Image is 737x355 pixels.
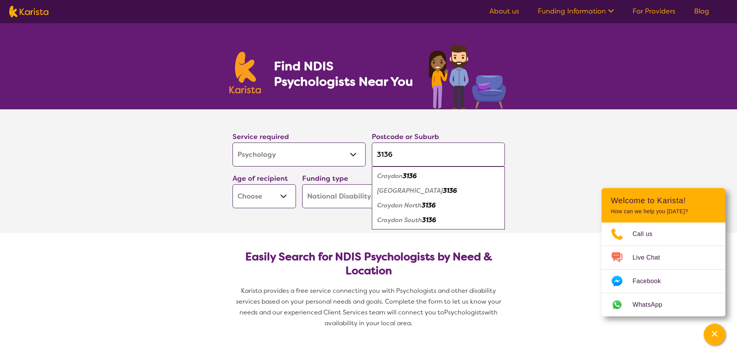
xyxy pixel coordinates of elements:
[233,132,289,141] label: Service required
[633,252,669,263] span: Live Chat
[611,196,716,205] h2: Welcome to Karista!
[633,7,675,16] a: For Providers
[444,308,484,316] span: Psychologists
[233,174,288,183] label: Age of recipient
[376,169,501,183] div: Croydon 3136
[302,174,348,183] label: Funding type
[602,223,725,316] ul: Choose channel
[704,324,725,345] button: Channel Menu
[633,299,672,311] span: WhatsApp
[602,293,725,316] a: Web link opens in a new tab.
[602,188,725,316] div: Channel Menu
[377,172,403,180] em: Croydon
[377,216,422,224] em: Croydon South
[9,6,48,17] img: Karista logo
[377,201,422,209] em: Croydon North
[611,208,716,215] p: How can we help you [DATE]?
[376,183,501,198] div: Croydon Hills 3136
[372,132,439,141] label: Postcode or Suburb
[694,7,709,16] a: Blog
[236,287,503,316] span: Karista provides a free service connecting you with Psychologists and other disability services b...
[422,216,436,224] em: 3136
[443,187,457,195] em: 3136
[372,143,505,166] input: Type
[239,250,499,278] h2: Easily Search for NDIS Psychologists by Need & Location
[274,58,417,89] h1: Find NDIS Psychologists Near You
[376,213,501,228] div: Croydon South 3136
[538,7,614,16] a: Funding Information
[403,172,417,180] em: 3136
[633,228,662,240] span: Call us
[489,7,519,16] a: About us
[633,275,670,287] span: Facebook
[229,52,261,93] img: Karista logo
[422,201,436,209] em: 3136
[376,198,501,213] div: Croydon North 3136
[377,187,443,195] em: [GEOGRAPHIC_DATA]
[426,42,508,109] img: psychology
